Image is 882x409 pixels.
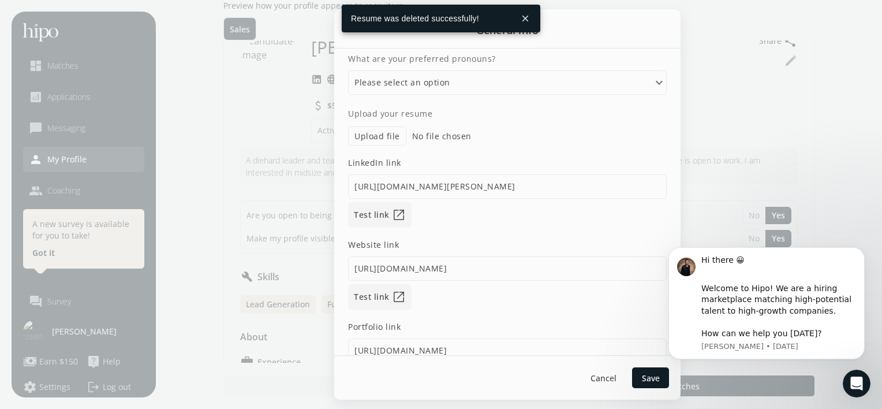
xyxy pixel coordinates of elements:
button: close [515,8,536,29]
button: Save [632,367,669,388]
span: No file chosen [412,130,472,142]
div: Resume was deleted successfully! [342,5,515,32]
label: Portfolio link [348,321,667,333]
span: open_in_new [392,290,406,304]
label: Website link [348,239,667,251]
a: Test linkopen_in_new [348,202,412,228]
iframe: Intercom live chat [843,370,870,397]
label: LinkedIn link [348,157,667,169]
span: Save [642,372,660,384]
span: open_in_new [392,208,406,222]
h2: General info [334,9,681,49]
label: Upload your resume [348,107,432,121]
span: Cancel [591,372,616,384]
iframe: Intercom notifications message [651,233,882,403]
button: Cancel [585,367,622,388]
label: What are your preferred pronouns? [348,53,667,65]
a: Test linkopen_in_new [348,284,412,310]
label: Upload file [348,127,406,146]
